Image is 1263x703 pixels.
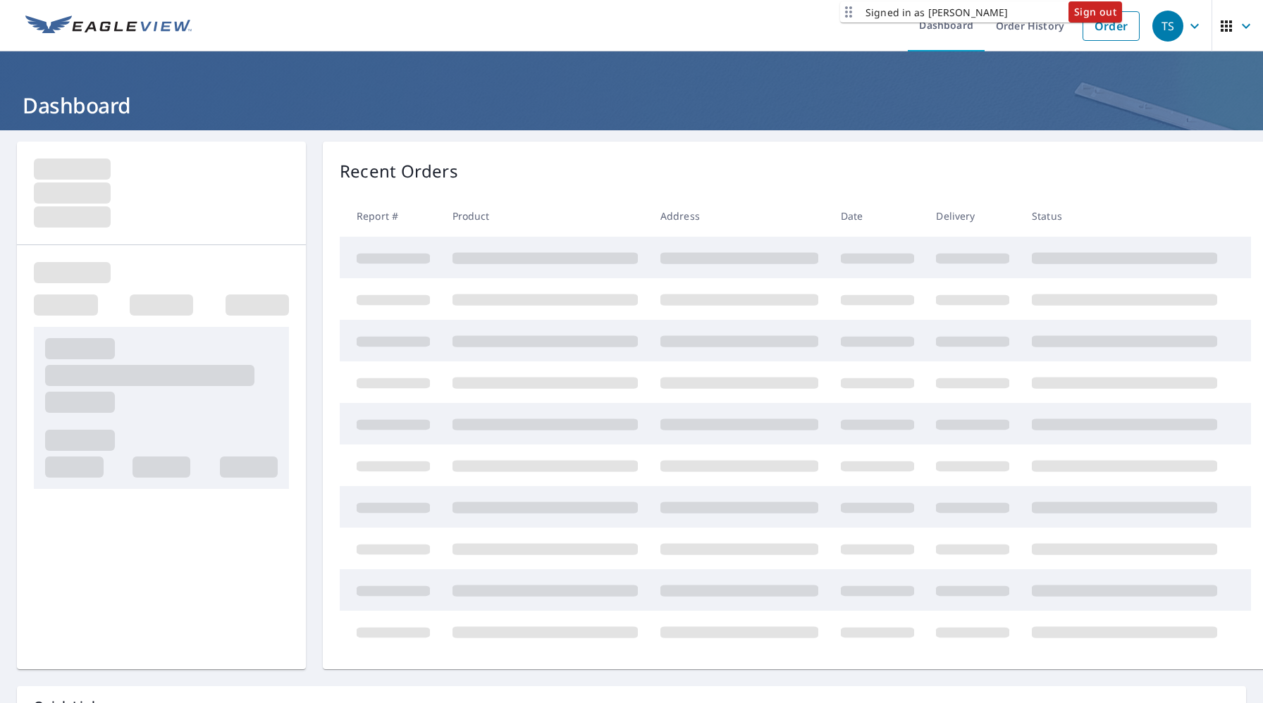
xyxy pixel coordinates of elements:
a: Order [1083,11,1140,41]
p: Recent Orders [340,158,458,184]
button: Sign out [1068,1,1122,23]
th: Report # [340,195,441,237]
div: TS [1152,11,1183,42]
span: Sign out [1074,4,1116,21]
th: Product [441,195,649,237]
th: Date [830,195,925,237]
th: Status [1021,195,1228,237]
h1: Dashboard [17,91,1246,120]
th: Delivery [925,195,1021,237]
p: Signed in as [PERSON_NAME] [865,5,1008,20]
img: EV Logo [25,15,192,37]
th: Address [649,195,830,237]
